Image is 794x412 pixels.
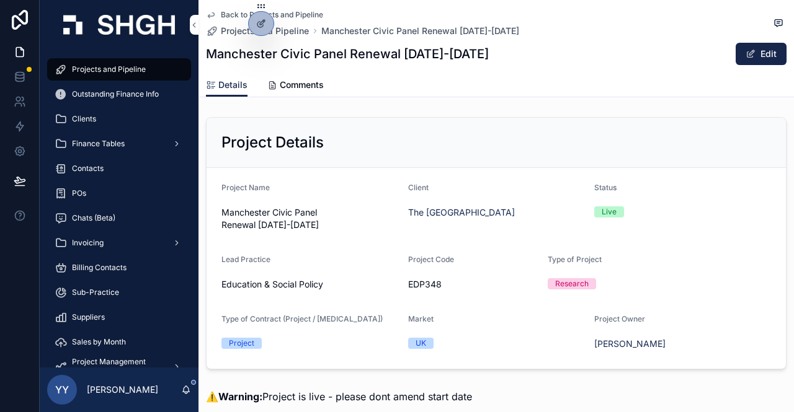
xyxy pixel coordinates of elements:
[602,206,617,217] div: Live
[72,312,105,322] span: Suppliers
[47,256,191,279] a: Billing Contacts
[229,338,254,349] div: Project
[408,206,515,219] a: The [GEOGRAPHIC_DATA]
[408,278,538,291] span: EDP348
[47,58,191,81] a: Projects and Pipeline
[321,25,519,37] a: Manchester Civic Panel Renewal [DATE]-[DATE]
[594,338,666,350] a: [PERSON_NAME]
[47,182,191,204] a: POs
[47,207,191,229] a: Chats (Beta)
[72,287,119,297] span: Sub-Practice
[47,133,191,155] a: Finance Tables
[47,331,191,353] a: Sales by Month
[594,183,617,192] span: Status
[47,108,191,130] a: Clients
[72,114,96,124] span: Clients
[555,278,589,289] div: Research
[72,64,146,74] span: Projects and Pipeline
[47,83,191,105] a: Outstanding Finance Info
[72,337,126,347] span: Sales by Month
[40,50,198,367] div: scrollable content
[206,74,248,97] a: Details
[221,314,383,323] span: Type of Contract (Project / [MEDICAL_DATA])
[63,15,175,35] img: App logo
[72,188,86,198] span: POs
[47,232,191,254] a: Invoicing
[548,255,602,264] span: Type of Project
[206,25,309,37] a: Projects and Pipeline
[72,263,127,273] span: Billing Contacts
[72,139,125,149] span: Finance Tables
[221,255,270,264] span: Lead Practice
[221,133,324,152] h2: Project Details
[594,314,645,323] span: Project Owner
[47,356,191,378] a: Project Management (beta)
[72,238,104,248] span: Invoicing
[47,281,191,304] a: Sub-Practice
[408,183,429,192] span: Client
[47,306,191,328] a: Suppliers
[206,45,489,63] h1: Manchester Civic Panel Renewal [DATE]-[DATE]
[206,390,472,403] span: ⚠️ Project is live - please dont amend start date
[221,278,323,291] span: Education & Social Policy
[72,357,163,377] span: Project Management (beta)
[218,79,248,91] span: Details
[221,25,309,37] span: Projects and Pipeline
[416,338,426,349] div: UK
[221,183,270,192] span: Project Name
[72,213,115,223] span: Chats (Beta)
[72,164,104,173] span: Contacts
[87,384,158,396] p: [PERSON_NAME]
[221,206,398,231] span: Manchester Civic Panel Renewal [DATE]-[DATE]
[47,157,191,180] a: Contacts
[736,43,787,65] button: Edit
[206,10,323,20] a: Back to Projects and Pipeline
[72,89,159,99] span: Outstanding Finance Info
[267,74,324,99] a: Comments
[218,390,262,403] strong: Warning:
[221,10,323,20] span: Back to Projects and Pipeline
[280,79,324,91] span: Comments
[408,255,454,264] span: Project Code
[408,314,434,323] span: Market
[55,382,69,397] span: YY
